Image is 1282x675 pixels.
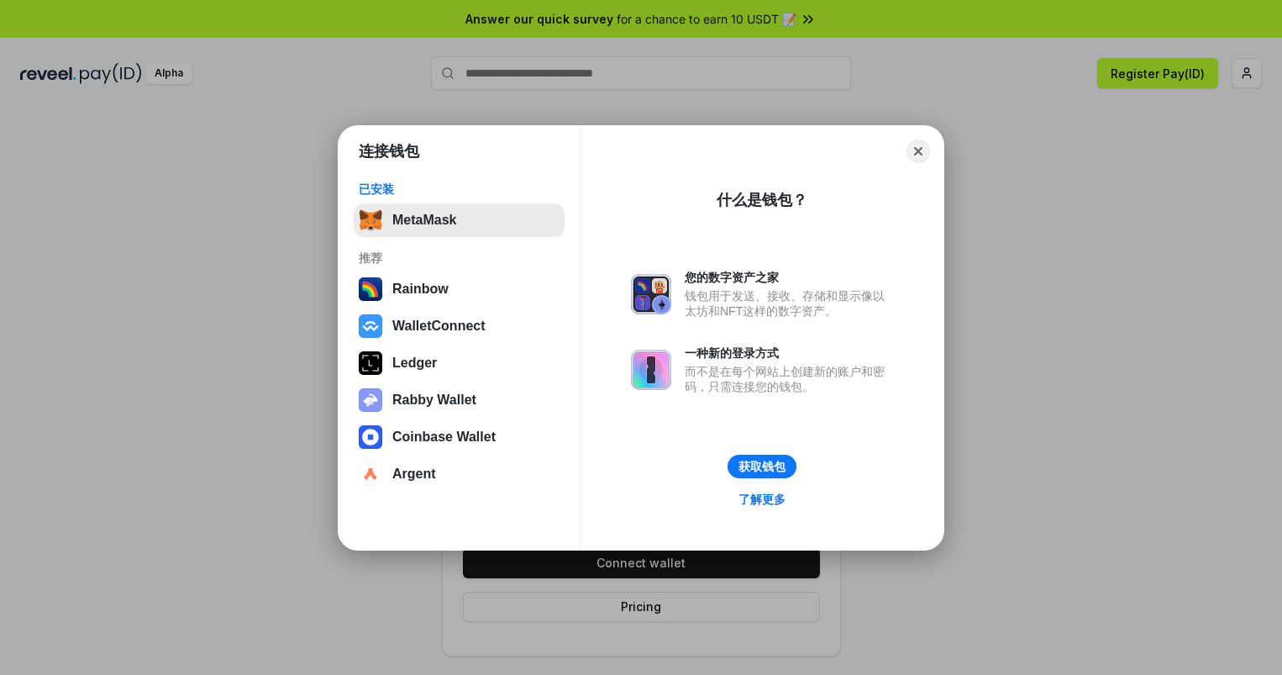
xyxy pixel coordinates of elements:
img: svg+xml,%3Csvg%20width%3D%22120%22%20height%3D%22120%22%20viewBox%3D%220%200%20120%20120%22%20fil... [359,277,382,301]
img: svg+xml,%3Csvg%20fill%3D%22none%22%20height%3D%2233%22%20viewBox%3D%220%200%2035%2033%22%20width%... [359,208,382,232]
div: 什么是钱包？ [717,190,807,210]
button: MetaMask [354,203,565,237]
div: WalletConnect [392,319,486,334]
a: 了解更多 [728,488,796,510]
img: svg+xml,%3Csvg%20width%3D%2228%22%20height%3D%2228%22%20viewBox%3D%220%200%2028%2028%22%20fill%3D... [359,425,382,449]
div: 了解更多 [738,492,785,507]
div: 获取钱包 [738,459,785,474]
button: WalletConnect [354,309,565,343]
button: Close [906,140,930,163]
img: svg+xml,%3Csvg%20xmlns%3D%22http%3A%2F%2Fwww.w3.org%2F2000%2Fsvg%22%20fill%3D%22none%22%20viewBox... [359,388,382,412]
div: 推荐 [359,250,560,266]
div: Argent [392,467,436,482]
div: MetaMask [392,213,456,228]
div: 而不是在每个网站上创建新的账户和密码，只需连接您的钱包。 [685,364,893,394]
img: svg+xml,%3Csvg%20xmlns%3D%22http%3A%2F%2Fwww.w3.org%2F2000%2Fsvg%22%20fill%3D%22none%22%20viewBox... [631,274,671,314]
div: Coinbase Wallet [392,430,496,445]
img: svg+xml,%3Csvg%20xmlns%3D%22http%3A%2F%2Fwww.w3.org%2F2000%2Fsvg%22%20fill%3D%22none%22%20viewBox... [631,350,671,390]
div: 一种新的登录方式 [685,345,893,361]
button: Ledger [354,346,565,380]
img: svg+xml,%3Csvg%20width%3D%2228%22%20height%3D%2228%22%20viewBox%3D%220%200%2028%2028%22%20fill%3D... [359,314,382,338]
img: svg+xml,%3Csvg%20xmlns%3D%22http%3A%2F%2Fwww.w3.org%2F2000%2Fsvg%22%20width%3D%2228%22%20height%3... [359,351,382,375]
div: 您的数字资产之家 [685,270,893,285]
div: 已安装 [359,182,560,197]
img: svg+xml,%3Csvg%20width%3D%2228%22%20height%3D%2228%22%20viewBox%3D%220%200%2028%2028%22%20fill%3D... [359,462,382,486]
div: 钱包用于发送、接收、存储和显示像以太坊和NFT这样的数字资产。 [685,288,893,319]
div: Rabby Wallet [392,393,476,408]
button: Coinbase Wallet [354,420,565,454]
div: Ledger [392,356,437,371]
h1: 连接钱包 [359,141,419,161]
div: Rainbow [392,282,449,297]
button: Rainbow [354,272,565,306]
button: Rabby Wallet [354,383,565,417]
button: 获取钱包 [728,455,796,478]
button: Argent [354,457,565,491]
